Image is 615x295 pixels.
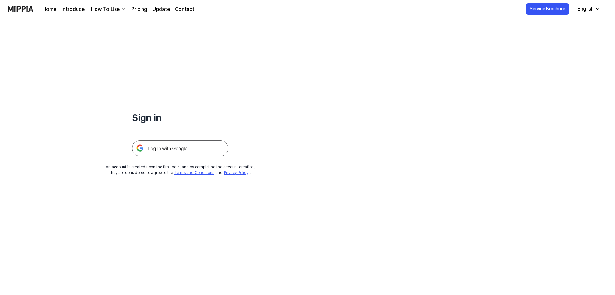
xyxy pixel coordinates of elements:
[174,170,214,175] a: Terms and Conditions
[121,7,126,12] img: down
[152,5,170,13] a: Update
[224,170,248,175] a: Privacy Policy
[576,5,595,13] div: English
[132,110,228,125] h1: Sign in
[61,5,85,13] a: Introduce
[131,5,147,13] a: Pricing
[90,5,121,13] div: How To Use
[42,5,56,13] a: Home
[175,5,194,13] a: Contact
[90,5,126,13] button: How To Use
[572,3,604,15] button: English
[526,3,569,15] button: Service Brochure
[106,164,255,176] div: An account is created upon the first login, and by completing the account creation, they are cons...
[132,140,228,156] img: 구글 로그인 버튼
